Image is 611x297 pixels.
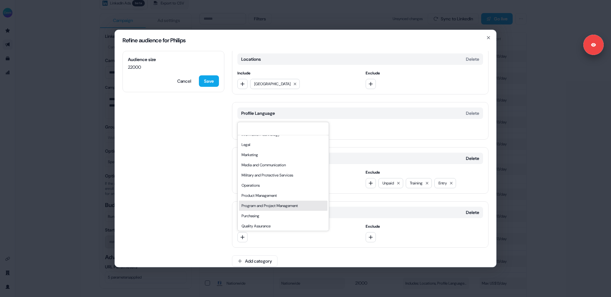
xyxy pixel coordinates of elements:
[232,255,277,267] button: Add category
[466,56,479,62] button: Delete
[239,221,327,231] div: Quality Assurance
[239,190,327,201] div: Product Management
[239,180,327,190] div: Operations
[466,209,479,216] button: Delete
[239,201,327,211] div: Program and Project Management
[383,180,394,186] span: Unpaid
[172,75,196,87] button: Cancel
[366,223,483,230] span: Exclude
[366,169,483,176] span: Exclude
[239,211,327,221] div: Purchasing
[241,110,275,116] span: Profile Language
[128,56,219,63] span: Audience size
[239,150,327,160] div: Marketing
[123,38,488,43] h2: Refine audience for Philips
[466,110,479,116] button: Delete
[366,70,483,76] span: Exclude
[254,81,291,87] span: [GEOGRAPHIC_DATA]
[128,64,219,70] span: 22000
[239,160,327,170] div: Media and Communication
[237,70,355,76] span: Include
[199,75,219,87] button: Save
[466,155,479,162] button: Delete
[239,170,327,180] div: Military and Protective Services
[410,180,423,186] span: Training
[439,180,447,186] span: Entry
[241,56,261,62] span: Locations
[238,135,329,231] div: Suggestions
[239,140,327,150] div: Legal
